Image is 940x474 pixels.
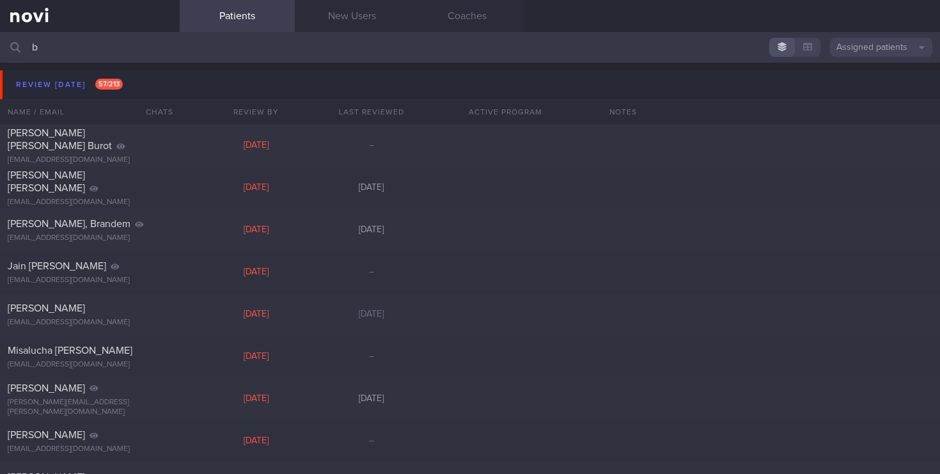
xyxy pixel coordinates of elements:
div: [DATE] [199,436,314,447]
div: [EMAIL_ADDRESS][DOMAIN_NAME] [8,276,172,285]
span: [PERSON_NAME] [PERSON_NAME] [8,170,85,193]
div: [EMAIL_ADDRESS][DOMAIN_NAME] [8,198,172,207]
div: [DATE] [199,393,314,405]
div: [DATE] [199,267,314,278]
div: [EMAIL_ADDRESS][DOMAIN_NAME] [8,360,172,370]
div: – [314,267,429,278]
div: [DATE] [314,309,429,320]
span: [PERSON_NAME] [8,303,85,313]
div: [DATE] [314,393,429,405]
div: [DATE] [199,309,314,320]
div: [DATE] [199,140,314,152]
div: Review By [199,99,314,125]
div: – [314,351,429,363]
span: [PERSON_NAME] [8,430,85,440]
div: [DATE] [199,351,314,363]
span: Misalucha [PERSON_NAME] [8,345,132,356]
div: [DATE] [314,225,429,236]
div: Last Reviewed [314,99,429,125]
button: Assigned patients [830,38,932,57]
span: [PERSON_NAME] [PERSON_NAME] Burot [8,128,112,151]
div: [EMAIL_ADDRESS][DOMAIN_NAME] [8,318,172,328]
div: [DATE] [199,182,314,194]
div: [DATE] [314,182,429,194]
div: Notes [602,99,940,125]
span: [PERSON_NAME] [8,383,85,393]
div: [DATE] [199,225,314,236]
span: 57 / 213 [95,79,123,90]
div: [EMAIL_ADDRESS][DOMAIN_NAME] [8,445,172,454]
div: Active Program [429,99,583,125]
div: [EMAIL_ADDRESS][DOMAIN_NAME] [8,155,172,165]
div: – [314,436,429,447]
div: Review [DATE] [13,76,126,93]
div: [EMAIL_ADDRESS][DOMAIN_NAME] [8,233,172,243]
div: – [314,140,429,152]
span: Jain [PERSON_NAME] [8,261,106,271]
div: Chats [129,99,180,125]
span: [PERSON_NAME], Brandem [8,219,130,229]
div: [PERSON_NAME][EMAIL_ADDRESS][PERSON_NAME][DOMAIN_NAME] [8,398,172,417]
